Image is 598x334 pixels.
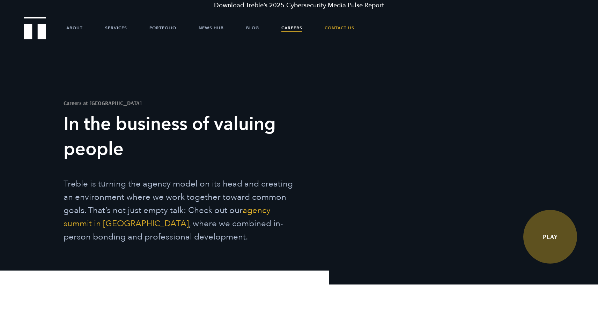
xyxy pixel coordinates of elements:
a: Watch Video [523,210,577,264]
p: Treble is turning the agency model on its head and creating an environment where we work together... [64,177,297,244]
img: Treble logo [24,17,46,39]
a: Contact Us [325,17,354,38]
a: Treble Homepage [24,17,45,39]
a: Blog [246,17,259,38]
a: Careers [281,17,302,38]
h3: In the business of valuing people [64,112,297,162]
h1: Careers at [GEOGRAPHIC_DATA] [64,100,297,106]
a: Portfolio [149,17,176,38]
a: Services [105,17,127,38]
a: News Hub [199,17,224,38]
a: About [66,17,83,38]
